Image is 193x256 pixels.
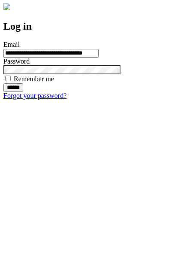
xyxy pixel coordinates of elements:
[3,3,10,10] img: logo-4e3dc11c47720685a147b03b5a06dd966a58ff35d612b21f08c02c0306f2b779.png
[3,92,66,99] a: Forgot your password?
[3,58,30,65] label: Password
[14,75,54,82] label: Remember me
[3,41,20,48] label: Email
[3,21,190,32] h2: Log in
